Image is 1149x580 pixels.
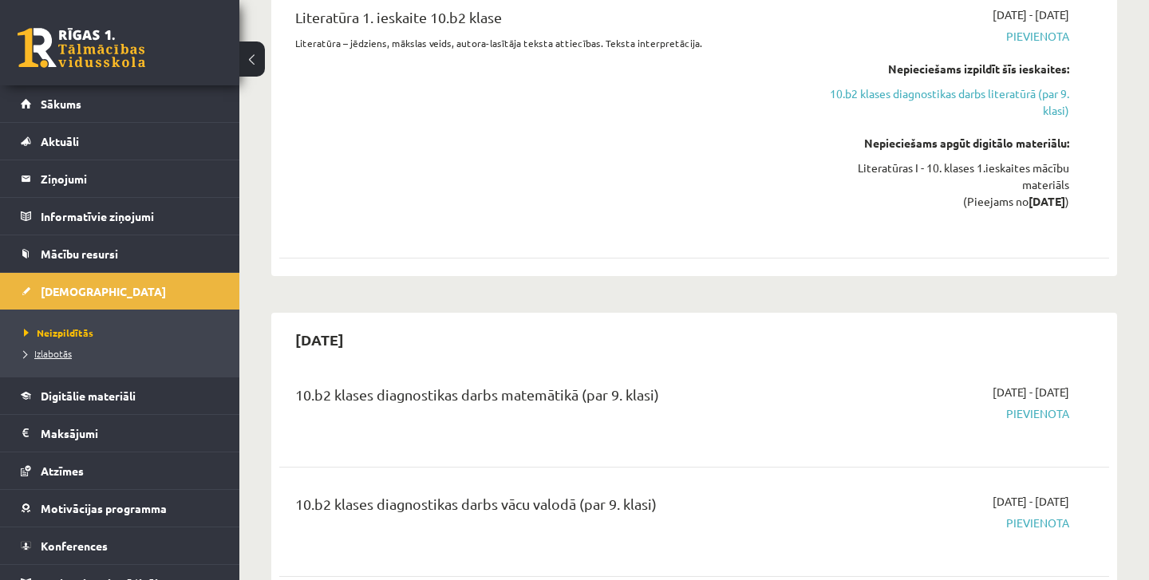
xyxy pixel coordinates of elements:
div: 10.b2 klases diagnostikas darbs vācu valodā (par 9. klasi) [295,493,804,523]
span: Mācību resursi [41,247,118,261]
div: Literatūras I - 10. klases 1.ieskaites mācību materiāls (Pieejams no ) [827,160,1069,210]
span: Atzīmes [41,464,84,478]
a: Maksājumi [21,415,219,452]
a: Informatīvie ziņojumi [21,198,219,235]
span: Sākums [41,97,81,111]
span: [DATE] - [DATE] [993,493,1069,510]
a: Aktuāli [21,123,219,160]
span: [DEMOGRAPHIC_DATA] [41,284,166,298]
a: Atzīmes [21,452,219,489]
legend: Maksājumi [41,415,219,452]
a: Sākums [21,85,219,122]
div: Literatūra 1. ieskaite 10.b2 klase [295,6,804,36]
div: 10.b2 klases diagnostikas darbs matemātikā (par 9. klasi) [295,384,804,413]
a: Ziņojumi [21,160,219,197]
legend: Informatīvie ziņojumi [41,198,219,235]
a: Motivācijas programma [21,490,219,527]
strong: [DATE] [1029,194,1065,208]
div: Nepieciešams izpildīt šīs ieskaites: [827,61,1069,77]
a: Izlabotās [24,346,223,361]
span: Motivācijas programma [41,501,167,515]
span: [DATE] - [DATE] [993,6,1069,23]
span: Pievienota [827,28,1069,45]
a: Konferences [21,527,219,564]
span: Pievienota [827,515,1069,531]
span: Digitālie materiāli [41,389,136,403]
p: Literatūra – jēdziens, mākslas veids, autora-lasītāja teksta attiecības. Teksta interpretācija. [295,36,804,50]
span: Konferences [41,539,108,553]
a: 10.b2 klases diagnostikas darbs literatūrā (par 9. klasi) [827,85,1069,119]
span: Izlabotās [24,347,72,360]
span: Neizpildītās [24,326,93,339]
a: Neizpildītās [24,326,223,340]
span: [DATE] - [DATE] [993,384,1069,400]
a: Rīgas 1. Tālmācības vidusskola [18,28,145,68]
h2: [DATE] [279,321,360,358]
div: Nepieciešams apgūt digitālo materiālu: [827,135,1069,152]
a: [DEMOGRAPHIC_DATA] [21,273,219,310]
span: Aktuāli [41,134,79,148]
a: Mācību resursi [21,235,219,272]
a: Digitālie materiāli [21,377,219,414]
legend: Ziņojumi [41,160,219,197]
span: Pievienota [827,405,1069,422]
